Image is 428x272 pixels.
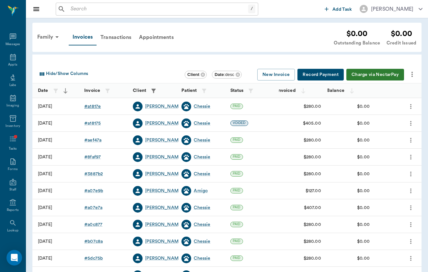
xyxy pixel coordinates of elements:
a: [PERSON_NAME] [145,120,182,127]
div: Lookup [7,228,18,233]
div: $280.00 [304,137,321,143]
a: #aef47a [84,137,101,143]
div: $280.00 [304,221,321,228]
div: # b07c8a [84,238,103,245]
div: 08/14/25 [38,103,52,110]
div: # a07e7a [84,204,102,211]
button: more [406,202,416,213]
button: more [406,118,416,129]
span: PAID [231,222,243,227]
div: [PERSON_NAME] [371,5,413,13]
strong: Patient [181,88,197,93]
div: 12/23/24 [38,204,52,211]
strong: Date [38,88,48,93]
b: Date [214,72,224,77]
div: $0.00 [357,171,370,177]
span: PAID [231,188,243,193]
div: Appts [8,62,17,67]
a: #a0c877 [84,221,102,228]
div: $280.00 [304,171,321,177]
div: Messages [6,42,20,47]
a: Chessie [194,120,210,127]
button: Record Payment [297,69,344,81]
div: Chessie [194,154,210,160]
div: 08/14/25 [38,120,52,127]
div: Chessie [194,221,210,228]
span: PAID [231,138,243,142]
div: $280.00 [304,103,321,110]
button: Select columns [37,69,90,79]
div: $127.00 [306,188,321,194]
div: $407.00 [304,204,321,211]
span: VOIDED [231,121,248,125]
span: PAID [231,205,243,210]
strong: Client [133,88,146,93]
button: more [406,101,416,112]
a: [PERSON_NAME] [145,255,182,262]
button: more [406,168,416,179]
span: PAID [231,239,243,243]
strong: Balance [327,88,344,93]
div: # 3887b2 [84,171,103,177]
button: [PERSON_NAME] [354,3,428,15]
a: Transactions [97,30,135,45]
div: Client [185,71,207,79]
div: Date:desc [212,71,242,79]
span: PAID [231,155,243,159]
a: Invoices [69,29,97,45]
div: 07/11/24 [38,255,52,262]
div: Chessie [194,137,210,143]
div: 01/28/25 [38,171,52,177]
div: 04/28/25 [38,137,52,143]
a: [PERSON_NAME] [145,188,182,194]
strong: Invoiced [277,88,296,93]
div: Forms [8,167,17,172]
span: PAID [231,171,243,176]
a: Chessie [194,204,210,211]
div: Tasks [9,146,17,151]
a: [PERSON_NAME] [145,137,182,143]
a: [PERSON_NAME] [145,154,182,160]
button: more [406,236,416,247]
strong: Invoice [84,88,100,93]
div: Appointments [135,30,178,45]
a: #3887b2 [84,171,103,177]
button: more [406,185,416,196]
div: Credit Issued [387,40,416,47]
div: $280.00 [304,238,321,245]
a: #8faf97 [84,154,101,160]
div: 12/23/24 [38,188,52,194]
button: more [406,135,416,146]
div: $0.00 [357,238,370,245]
a: #a07e7a [84,204,102,211]
div: $0.00 [357,154,370,160]
div: # a18175 [84,120,101,127]
div: # a07e9b [84,188,103,194]
button: more [406,219,416,230]
div: $280.00 [304,154,321,160]
div: $0.00 [357,103,370,110]
button: more [406,253,416,264]
div: Amigo [194,188,208,194]
div: Reports [7,208,19,213]
div: # aef47a [84,137,101,143]
a: #a07e9b [84,188,103,194]
a: [PERSON_NAME] [145,221,182,228]
button: more [406,152,416,163]
div: $0.00 [357,255,370,262]
div: $0.00 [357,137,370,143]
div: Family [33,29,65,45]
div: $0.00 [387,28,416,40]
span: PAID [231,104,243,108]
div: Labs [9,83,16,88]
a: Chessie [194,171,210,177]
b: Client [187,72,199,77]
a: [PERSON_NAME] [145,171,182,177]
a: Chessie [194,255,210,262]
